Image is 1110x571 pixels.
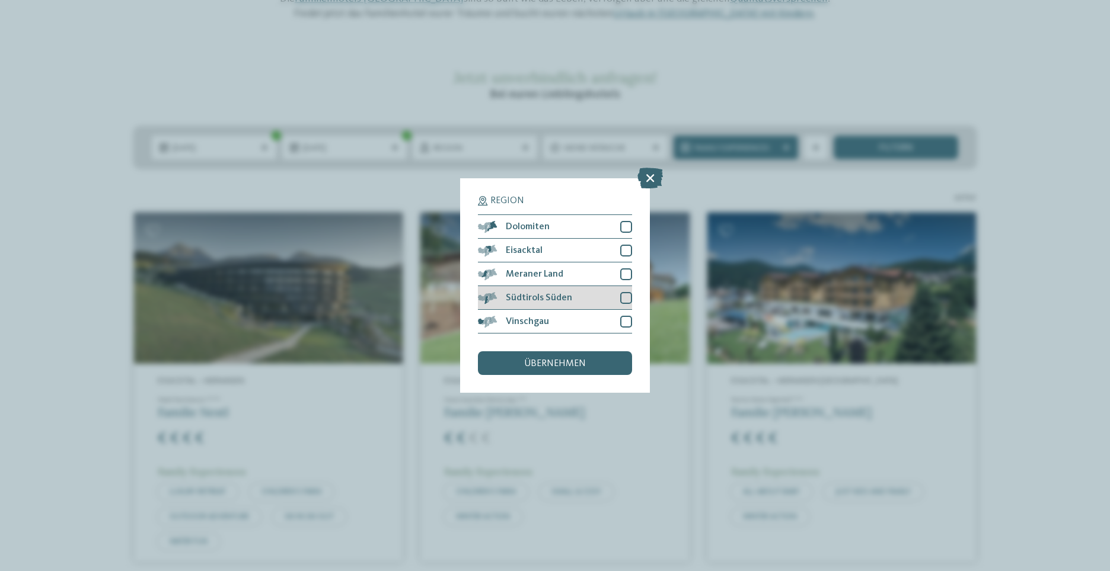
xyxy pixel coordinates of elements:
span: Region [490,196,524,206]
span: Vinschgau [506,317,549,326]
span: übernehmen [524,359,586,368]
span: Dolomiten [506,222,550,232]
span: Eisacktal [506,246,543,255]
span: Südtirols Süden [506,293,572,303]
span: Meraner Land [506,270,563,279]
